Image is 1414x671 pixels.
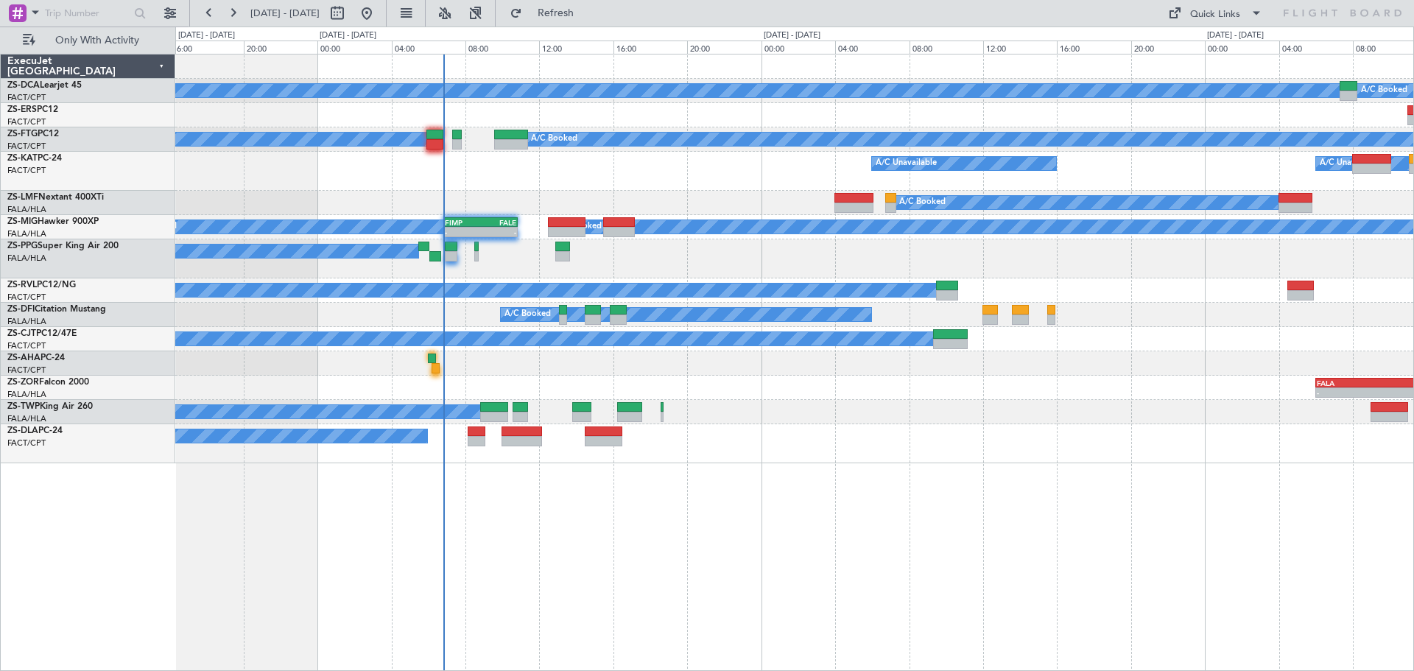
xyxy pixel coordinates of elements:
a: ZS-FTGPC12 [7,130,59,138]
div: 04:00 [1279,41,1353,54]
span: ZS-TWP [7,402,40,411]
div: - [1317,388,1413,397]
div: A/C Booked [1361,80,1407,102]
span: ZS-DCA [7,81,40,90]
a: ZS-KATPC-24 [7,154,62,163]
div: A/C Unavailable [1320,152,1381,175]
div: 16:00 [169,41,243,54]
a: ZS-DCALearjet 45 [7,81,82,90]
div: [DATE] - [DATE] [178,29,235,42]
div: [DATE] - [DATE] [320,29,376,42]
a: FACT/CPT [7,165,46,176]
a: ZS-MIGHawker 900XP [7,217,99,226]
span: ZS-DLA [7,426,38,435]
div: 00:00 [1205,41,1278,54]
div: 12:00 [983,41,1057,54]
span: ZS-KAT [7,154,38,163]
div: [DATE] - [DATE] [1207,29,1264,42]
div: 20:00 [1131,41,1205,54]
button: Refresh [503,1,591,25]
a: FACT/CPT [7,365,46,376]
div: Quick Links [1190,7,1240,22]
span: ZS-DFI [7,305,35,314]
div: 16:00 [1057,41,1130,54]
div: A/C Booked [504,303,551,326]
div: [DATE] - [DATE] [764,29,820,42]
a: FALA/HLA [7,228,46,239]
button: Only With Activity [16,29,160,52]
div: FALA [1317,379,1413,387]
a: FACT/CPT [7,116,46,127]
div: 00:00 [761,41,835,54]
div: 04:00 [835,41,909,54]
div: FIMP [445,218,480,227]
a: FALA/HLA [7,316,46,327]
a: FACT/CPT [7,92,46,103]
a: FALA/HLA [7,253,46,264]
a: ZS-TWPKing Air 260 [7,402,93,411]
span: Only With Activity [38,35,155,46]
span: Refresh [525,8,587,18]
a: ZS-AHAPC-24 [7,354,65,362]
div: - [445,228,480,236]
div: A/C Booked [899,192,946,214]
a: FACT/CPT [7,292,46,303]
a: ZS-PPGSuper King Air 200 [7,242,119,250]
div: FALE [480,218,516,227]
div: 08:00 [910,41,983,54]
div: 20:00 [244,41,317,54]
div: A/C Unavailable [876,152,937,175]
div: - [480,228,516,236]
div: 12:00 [539,41,613,54]
div: 16:00 [613,41,687,54]
a: FALA/HLA [7,204,46,215]
span: ZS-AHA [7,354,41,362]
input: Trip Number [45,2,130,24]
span: ZS-MIG [7,217,38,226]
a: FACT/CPT [7,141,46,152]
span: [DATE] - [DATE] [250,7,320,20]
a: ZS-ZORFalcon 2000 [7,378,89,387]
span: ZS-CJT [7,329,36,338]
a: FALA/HLA [7,389,46,400]
a: ZS-LMFNextant 400XTi [7,193,104,202]
a: FACT/CPT [7,438,46,449]
span: ZS-FTG [7,130,38,138]
span: ZS-RVL [7,281,37,289]
button: Quick Links [1161,1,1270,25]
span: ZS-ZOR [7,378,39,387]
div: 00:00 [317,41,391,54]
span: ZS-LMF [7,193,38,202]
a: ZS-DLAPC-24 [7,426,63,435]
div: A/C Booked [531,128,577,150]
a: ZS-CJTPC12/47E [7,329,77,338]
a: ZS-DFICitation Mustang [7,305,106,314]
div: 20:00 [687,41,761,54]
div: 08:00 [465,41,539,54]
a: FACT/CPT [7,340,46,351]
a: FALA/HLA [7,413,46,424]
a: ZS-ERSPC12 [7,105,58,114]
div: 04:00 [392,41,465,54]
span: ZS-ERS [7,105,37,114]
a: ZS-RVLPC12/NG [7,281,76,289]
span: ZS-PPG [7,242,38,250]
